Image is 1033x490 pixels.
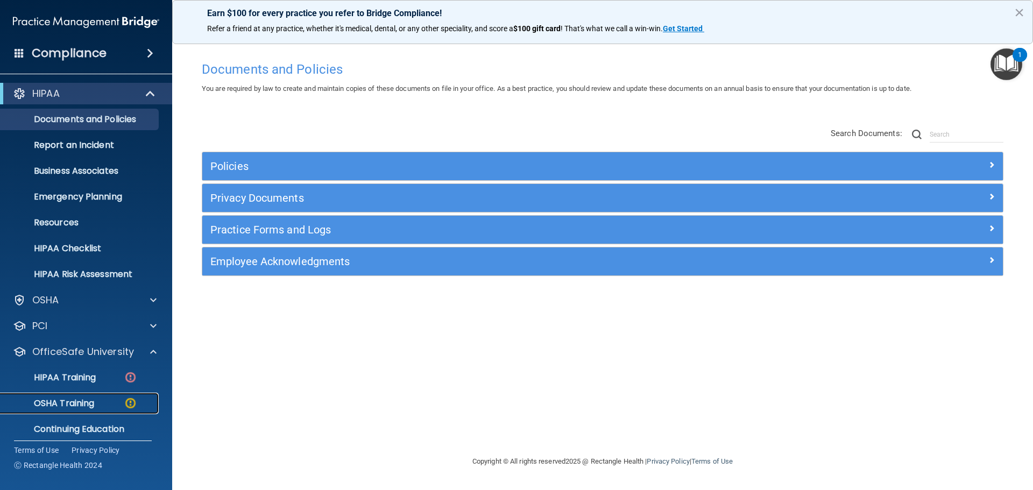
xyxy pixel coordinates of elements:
a: Terms of Use [691,457,733,465]
strong: $100 gift card [513,24,561,33]
h5: Policies [210,160,795,172]
h4: Documents and Policies [202,62,1003,76]
img: warning-circle.0cc9ac19.png [124,396,137,410]
span: Ⓒ Rectangle Health 2024 [14,460,102,471]
p: PCI [32,319,47,332]
p: HIPAA [32,87,60,100]
p: OfficeSafe University [32,345,134,358]
a: Practice Forms and Logs [210,221,995,238]
a: OSHA [13,294,157,307]
p: Resources [7,217,154,228]
div: 1 [1018,55,1022,69]
span: Search Documents: [831,129,902,138]
p: Earn $100 for every practice you refer to Bridge Compliance! [207,8,998,18]
img: ic-search.3b580494.png [912,130,922,139]
a: Policies [210,158,995,175]
a: HIPAA [13,87,156,100]
p: Report an Incident [7,140,154,151]
h5: Employee Acknowledgments [210,255,795,267]
a: PCI [13,319,157,332]
a: Privacy Policy [647,457,689,465]
a: Privacy Policy [72,445,120,456]
p: OSHA Training [7,398,94,409]
span: ! That's what we call a win-win. [561,24,663,33]
p: Emergency Planning [7,191,154,202]
h5: Privacy Documents [210,192,795,204]
p: Business Associates [7,166,154,176]
p: HIPAA Checklist [7,243,154,254]
h5: Practice Forms and Logs [210,224,795,236]
img: PMB logo [13,11,159,33]
div: Copyright © All rights reserved 2025 @ Rectangle Health | | [406,444,799,479]
a: OfficeSafe University [13,345,157,358]
strong: Get Started [663,24,703,33]
p: HIPAA Risk Assessment [7,269,154,280]
a: Employee Acknowledgments [210,253,995,270]
span: Refer a friend at any practice, whether it's medical, dental, or any other speciality, and score a [207,24,513,33]
p: Documents and Policies [7,114,154,125]
input: Search [930,126,1003,143]
p: OSHA [32,294,59,307]
button: Open Resource Center, 1 new notification [990,48,1022,80]
a: Terms of Use [14,445,59,456]
a: Privacy Documents [210,189,995,207]
span: You are required by law to create and maintain copies of these documents on file in your office. ... [202,84,911,93]
img: danger-circle.6113f641.png [124,371,137,384]
h4: Compliance [32,46,107,61]
a: Get Started [663,24,704,33]
p: Continuing Education [7,424,154,435]
p: HIPAA Training [7,372,96,383]
button: Close [1014,4,1024,21]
